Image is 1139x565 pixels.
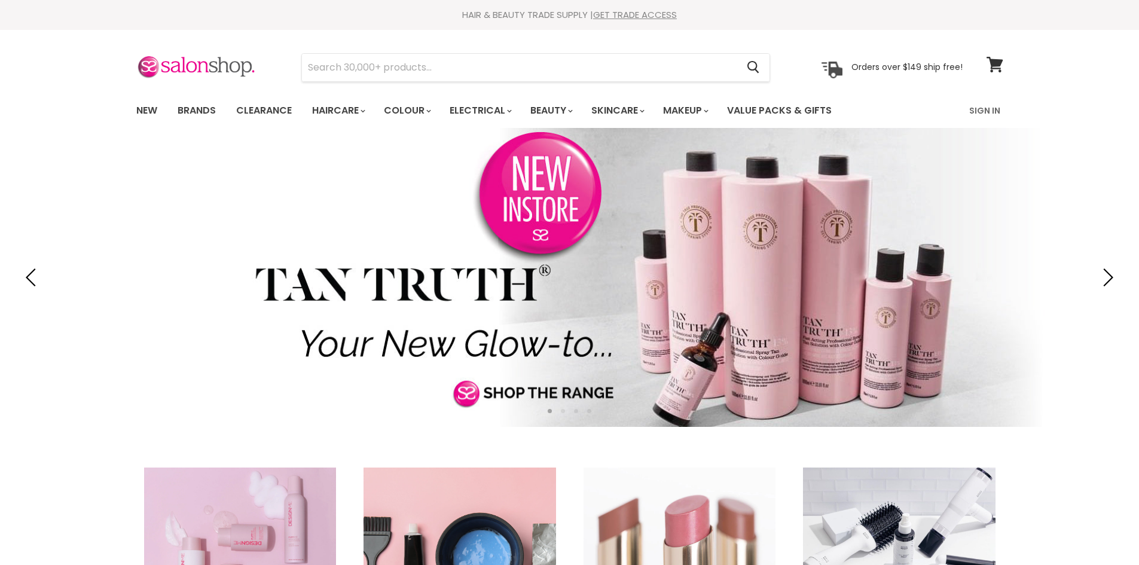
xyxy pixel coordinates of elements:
[303,98,372,123] a: Haircare
[738,54,769,81] button: Search
[548,409,552,413] li: Page dot 1
[375,98,438,123] a: Colour
[561,409,565,413] li: Page dot 2
[441,98,519,123] a: Electrical
[593,8,677,21] a: GET TRADE ACCESS
[654,98,716,123] a: Makeup
[962,98,1007,123] a: Sign In
[521,98,580,123] a: Beauty
[127,98,166,123] a: New
[718,98,841,123] a: Value Packs & Gifts
[127,93,902,128] ul: Main menu
[1094,265,1118,289] button: Next
[301,53,770,82] form: Product
[227,98,301,123] a: Clearance
[121,9,1018,21] div: HAIR & BEAUTY TRADE SUPPLY |
[582,98,652,123] a: Skincare
[574,409,578,413] li: Page dot 3
[169,98,225,123] a: Brands
[21,265,45,289] button: Previous
[851,62,963,72] p: Orders over $149 ship free!
[587,409,591,413] li: Page dot 4
[302,54,738,81] input: Search
[121,93,1018,128] nav: Main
